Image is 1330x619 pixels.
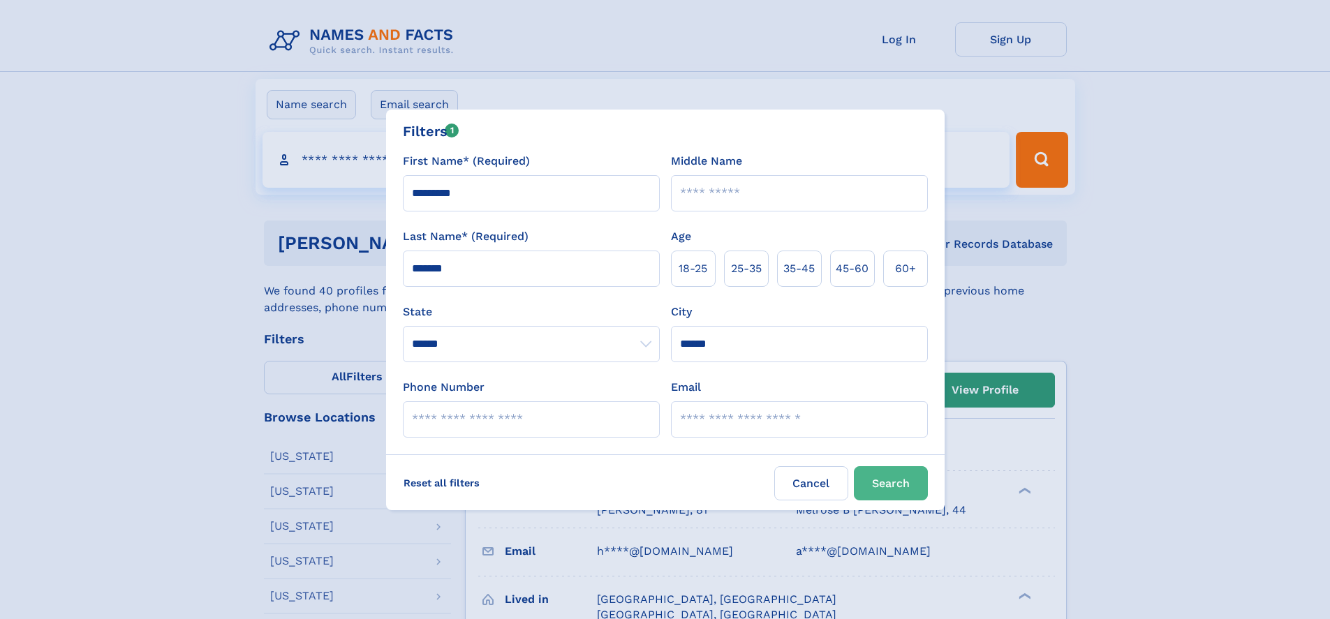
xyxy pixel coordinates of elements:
span: 18‑25 [679,260,707,277]
label: Reset all filters [394,466,489,500]
span: 60+ [895,260,916,277]
div: Filters [403,121,459,142]
span: 45‑60 [836,260,869,277]
label: First Name* (Required) [403,153,530,170]
label: Phone Number [403,379,485,396]
span: 35‑45 [783,260,815,277]
button: Search [854,466,928,500]
label: State [403,304,660,320]
label: Middle Name [671,153,742,170]
span: 25‑35 [731,260,762,277]
label: Email [671,379,701,396]
label: Cancel [774,466,848,500]
label: Last Name* (Required) [403,228,529,245]
label: Age [671,228,691,245]
label: City [671,304,692,320]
